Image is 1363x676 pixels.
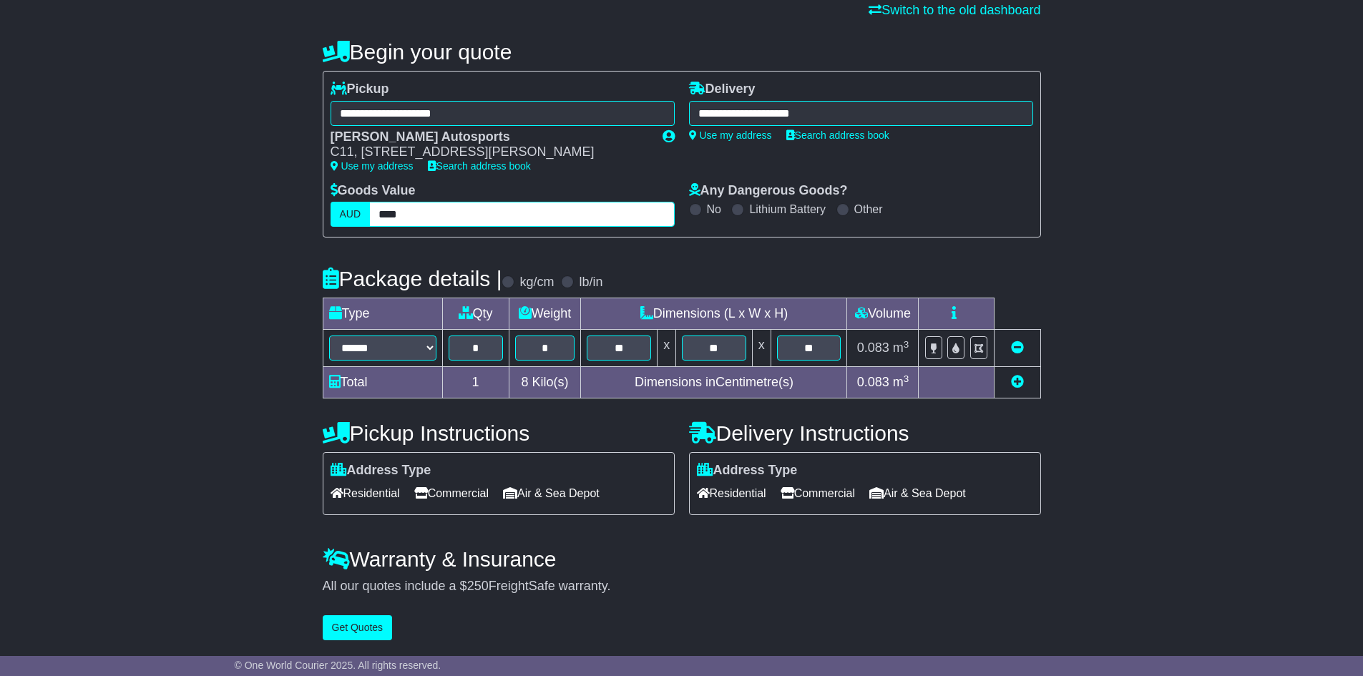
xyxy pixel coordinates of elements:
a: Switch to the old dashboard [869,3,1040,17]
span: Commercial [414,482,489,504]
label: Goods Value [331,183,416,199]
h4: Pickup Instructions [323,421,675,445]
label: Other [854,202,883,216]
span: 0.083 [857,341,889,355]
label: AUD [331,202,371,227]
h4: Warranty & Insurance [323,547,1041,571]
span: 0.083 [857,375,889,389]
td: Dimensions in Centimetre(s) [581,367,847,398]
span: Residential [697,482,766,504]
span: © One World Courier 2025. All rights reserved. [235,660,441,671]
td: Type [323,298,442,330]
td: Volume [847,298,919,330]
label: No [707,202,721,216]
h4: Delivery Instructions [689,421,1041,445]
span: 250 [467,579,489,593]
td: 1 [442,367,509,398]
label: Pickup [331,82,389,97]
label: Address Type [697,463,798,479]
td: Dimensions (L x W x H) [581,298,847,330]
td: Total [323,367,442,398]
label: kg/cm [519,275,554,290]
span: Commercial [781,482,855,504]
a: Remove this item [1011,341,1024,355]
sup: 3 [904,373,909,384]
span: Air & Sea Depot [503,482,600,504]
sup: 3 [904,339,909,350]
td: Kilo(s) [509,367,581,398]
button: Get Quotes [323,615,393,640]
a: Add new item [1011,375,1024,389]
label: Lithium Battery [749,202,826,216]
td: Qty [442,298,509,330]
div: C11, [STREET_ADDRESS][PERSON_NAME] [331,144,648,160]
span: Residential [331,482,400,504]
label: Delivery [689,82,756,97]
td: Weight [509,298,581,330]
a: Use my address [331,160,414,172]
a: Search address book [786,129,889,141]
label: Any Dangerous Goods? [689,183,848,199]
div: [PERSON_NAME] Autosports [331,129,648,145]
a: Use my address [689,129,772,141]
span: Air & Sea Depot [869,482,966,504]
td: x [752,330,771,367]
span: m [893,341,909,355]
a: Search address book [428,160,531,172]
label: lb/in [579,275,602,290]
h4: Package details | [323,267,502,290]
span: 8 [521,375,528,389]
td: x [658,330,676,367]
label: Address Type [331,463,431,479]
h4: Begin your quote [323,40,1041,64]
div: All our quotes include a $ FreightSafe warranty. [323,579,1041,594]
span: m [893,375,909,389]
